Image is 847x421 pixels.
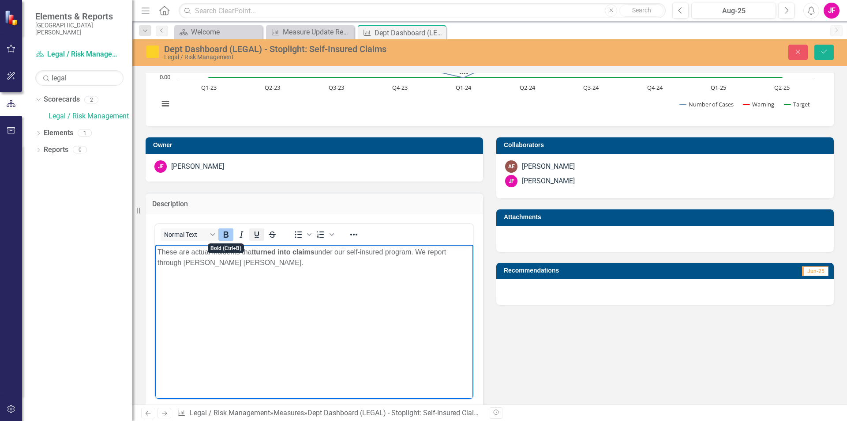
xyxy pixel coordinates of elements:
a: Welcome [176,27,260,38]
h3: Owner [153,142,479,148]
div: Dept Dashboard (LEGAL) - Stoplight: Self-Insured Claims [307,409,483,417]
span: Normal Text [164,231,207,238]
button: Bold [218,228,233,241]
div: » » [177,408,483,418]
div: [PERSON_NAME] [171,162,224,172]
img: Caution [146,45,160,59]
span: Jun-25 [802,266,828,276]
input: Search Below... [35,70,124,86]
text: Q2-25 [774,83,790,91]
button: Underline [249,228,264,241]
div: [PERSON_NAME] [522,176,575,186]
button: JF [824,3,840,19]
div: Aug-25 [694,6,773,16]
button: Block Normal Text [161,228,218,241]
small: [GEOGRAPHIC_DATA][PERSON_NAME] [35,22,124,36]
button: Strikethrough [265,228,280,241]
div: 1 [78,129,92,137]
a: Reports [44,145,68,155]
a: Measure Update Report [268,27,352,38]
a: Elements [44,128,73,138]
text: Q1-25 [711,83,726,91]
button: Italic [234,228,249,241]
button: Search [619,4,663,17]
text: Q1-24 [456,83,472,91]
div: Dept Dashboard (LEGAL) - Stoplight: Self-Insured Claims [375,27,444,38]
a: Legal / Risk Management [35,49,124,60]
text: Q1-23 [201,83,217,91]
h3: Collaborators [504,142,829,148]
h3: Description [152,200,476,208]
a: Measures [274,409,304,417]
div: AE [505,160,517,173]
div: 0 [73,146,87,154]
text: 0.00 [160,73,170,81]
text: Q2-24 [520,83,536,91]
span: Search [632,7,651,14]
h3: Recommendations [504,267,722,274]
button: Show Warning [743,100,775,108]
text: Q4-24 [647,83,663,91]
a: Legal / Risk Management [190,409,270,417]
div: Bullet list [291,228,313,241]
button: Reveal or hide additional toolbar items [346,228,361,241]
div: Dept Dashboard (LEGAL) - Stoplight: Self-Insured Claims [164,44,532,54]
g: Target, line 3 of 3 with 10 data points. [207,76,784,80]
text: Q2-23 [265,83,280,91]
span: Elements & Reports [35,11,124,22]
text: Q3-23 [329,83,344,91]
div: JF [154,160,167,173]
div: Legal / Risk Management [164,54,532,61]
a: Scorecards [44,95,80,105]
a: Legal / Risk Management [49,111,132,121]
div: Welcome [191,27,260,38]
button: View chart menu, Chart [159,98,172,110]
img: ClearPoint Strategy [4,10,20,25]
h3: Attachments [504,214,829,220]
text: Q3-24 [583,83,599,91]
div: Numbered list [313,228,335,241]
button: Show Number of Cases [680,100,734,108]
iframe: Rich Text Area [155,245,473,399]
div: 2 [84,96,98,103]
button: Aug-25 [691,3,776,19]
div: [PERSON_NAME] [522,162,575,172]
text: Q4-23 [392,83,408,91]
div: Measure Update Report [283,27,352,38]
div: JF [505,175,517,187]
button: Show Target [784,100,810,108]
input: Search ClearPoint... [179,3,666,19]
